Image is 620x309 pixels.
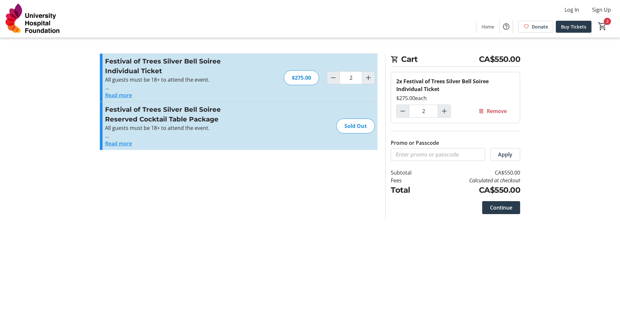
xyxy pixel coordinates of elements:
[587,5,616,15] button: Sign Up
[340,71,362,84] input: Festival of Trees Silver Bell Soiree Individual Ticket Quantity
[336,119,375,133] div: Sold Out
[476,21,499,33] a: Home
[284,70,319,85] div: $275.00
[532,23,548,30] span: Donate
[565,6,579,14] span: Log In
[438,105,450,117] button: Increment by one
[428,184,520,196] td: CA$550.00
[105,105,247,124] h3: Festival of Trees Silver Bell Soiree Reserved Cocktail Table Package
[428,177,520,184] td: Calculated at checkout
[105,56,247,76] h3: Festival of Trees Silver Bell Soiree Individual Ticket
[592,6,611,14] span: Sign Up
[4,3,62,35] img: University Hospital Foundation's Logo
[597,20,608,32] button: Cart
[479,53,520,65] span: CA$550.00
[428,169,520,177] td: CA$550.00
[397,105,409,117] button: Decrement by one
[556,21,591,33] a: Buy Tickets
[490,204,512,212] span: Continue
[105,140,132,147] button: Read more
[105,124,247,132] p: All guests must be 18+ to attend the event.
[391,148,485,161] input: Enter promo or passcode
[391,53,520,67] h2: Cart
[487,107,507,115] span: Remove
[482,201,520,214] button: Continue
[409,105,438,118] input: Festival of Trees Silver Bell Soiree Individual Ticket Quantity
[518,21,553,33] a: Donate
[391,184,428,196] td: Total
[498,151,512,158] span: Apply
[105,76,247,84] p: All guests must be 18+ to attend the event.
[482,23,494,30] span: Home
[391,139,439,147] label: Promo or Passcode
[500,20,513,33] button: Help
[327,72,340,84] button: Decrement by one
[362,72,375,84] button: Increment by one
[396,94,515,102] div: $275.00 each
[396,77,515,93] div: 2x Festival of Trees Silver Bell Soiree Individual Ticket
[490,148,520,161] button: Apply
[391,169,428,177] td: Subtotal
[561,23,586,30] span: Buy Tickets
[391,177,428,184] td: Fees
[559,5,584,15] button: Log In
[105,91,132,99] button: Read more
[471,105,515,118] button: Remove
